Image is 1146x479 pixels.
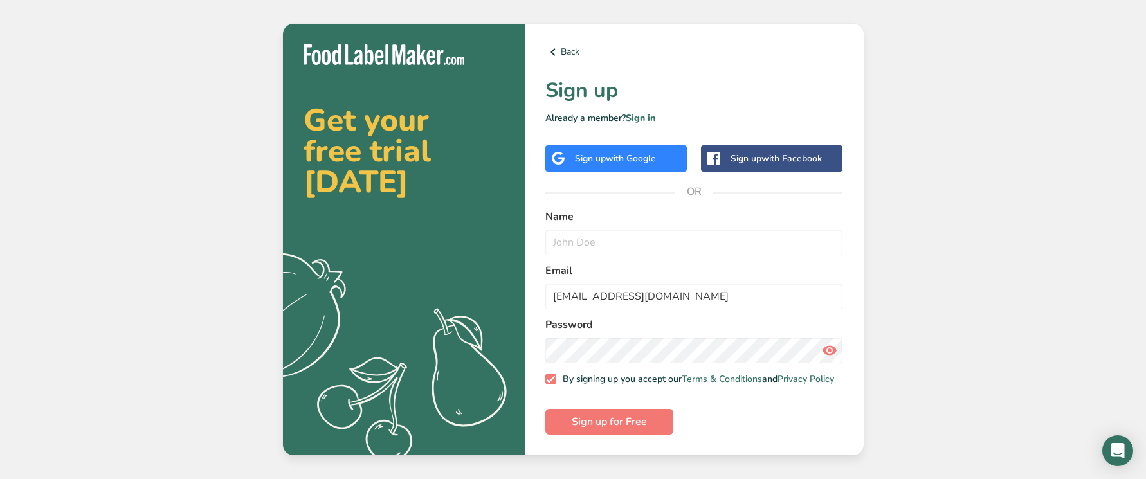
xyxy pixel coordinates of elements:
h1: Sign up [545,75,843,106]
input: John Doe [545,230,843,255]
a: Back [545,44,843,60]
div: Open Intercom Messenger [1102,435,1133,466]
span: OR [675,172,713,211]
input: email@example.com [545,284,843,309]
a: Terms & Conditions [682,373,762,385]
span: with Facebook [761,152,822,165]
span: with Google [606,152,656,165]
button: Sign up for Free [545,409,673,435]
div: Sign up [731,152,822,165]
span: Sign up for Free [572,414,647,429]
h2: Get your free trial [DATE] [304,105,504,197]
p: Already a member? [545,111,843,125]
label: Name [545,209,843,224]
a: Sign in [626,112,655,124]
a: Privacy Policy [778,373,834,385]
div: Sign up [575,152,656,165]
img: Food Label Maker [304,44,464,66]
label: Password [545,317,843,332]
span: By signing up you accept our and [556,374,834,385]
label: Email [545,263,843,278]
